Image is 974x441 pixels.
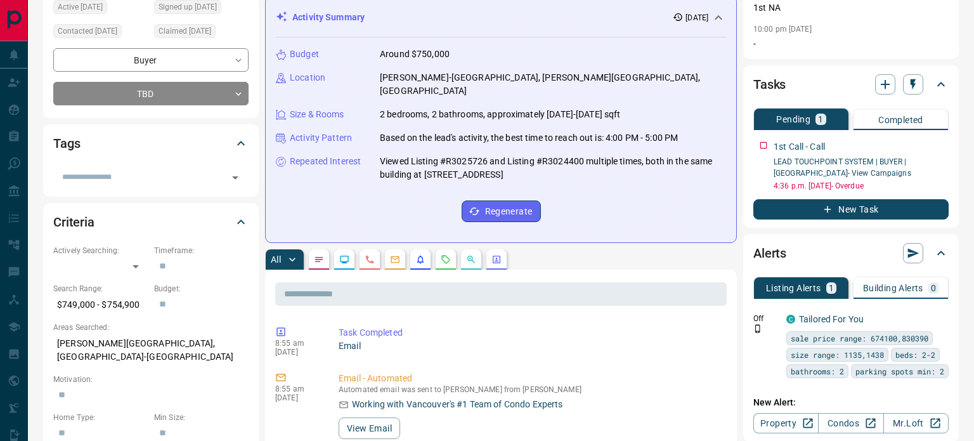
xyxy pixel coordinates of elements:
[766,284,821,293] p: Listing Alerts
[339,326,722,339] p: Task Completed
[275,339,320,348] p: 8:55 am
[58,1,103,13] span: Active [DATE]
[292,11,365,24] p: Activity Summary
[53,133,80,154] h2: Tags
[441,254,451,265] svg: Requests
[53,322,249,333] p: Areas Searched:
[339,254,349,265] svg: Lead Browsing Activity
[791,332,928,345] span: sale price range: 674100,830390
[753,313,779,324] p: Off
[753,396,949,409] p: New Alert:
[774,180,949,192] p: 4:36 p.m. [DATE] - Overdue
[753,25,812,34] p: 10:00 pm [DATE]
[466,254,476,265] svg: Opportunities
[863,284,923,293] p: Building Alerts
[380,131,678,145] p: Based on the lead's activity, the best time to reach out is: 4:00 PM - 5:00 PM
[275,385,320,393] p: 8:55 am
[53,128,249,159] div: Tags
[390,254,400,265] svg: Emails
[818,115,823,124] p: 1
[818,413,883,433] a: Condos
[855,365,944,378] span: parking spots min: 2
[786,315,795,324] div: condos.ca
[799,314,864,324] a: Tailored For You
[290,131,352,145] p: Activity Pattern
[491,254,502,265] svg: Agent Actions
[226,169,244,187] button: Open
[275,393,320,402] p: [DATE]
[275,348,320,357] p: [DATE]
[753,199,949,220] button: New Task
[776,115,810,124] p: Pending
[380,71,726,98] p: [PERSON_NAME]-[GEOGRAPHIC_DATA], [PERSON_NAME][GEOGRAPHIC_DATA], [GEOGRAPHIC_DATA]
[339,372,722,385] p: Email - Automated
[159,1,217,13] span: Signed up [DATE]
[753,243,786,263] h2: Alerts
[791,365,844,378] span: bathrooms: 2
[462,201,541,222] button: Regenerate
[154,245,249,256] p: Timeframe:
[339,385,722,394] p: Automated email was sent to [PERSON_NAME] from [PERSON_NAME]
[53,207,249,237] div: Criteria
[290,48,319,61] p: Budget
[53,212,94,232] h2: Criteria
[931,284,936,293] p: 0
[154,412,249,423] p: Min Size:
[154,283,249,294] p: Budget:
[290,108,344,121] p: Size & Rooms
[774,140,825,154] p: 1st Call - Call
[53,82,249,105] div: TBD
[753,74,786,95] h2: Tasks
[791,348,884,361] span: size range: 1135,1438
[753,238,949,268] div: Alerts
[829,284,834,293] p: 1
[774,157,911,178] a: LEAD TOUCHPOINT SYSTEM | BUYER | [GEOGRAPHIC_DATA]- View Campaigns
[753,324,762,333] svg: Push Notification Only
[53,294,148,315] p: $749,000 - $754,900
[380,48,450,61] p: Around $750,000
[53,245,148,256] p: Actively Searching:
[883,413,949,433] a: Mr.Loft
[58,25,117,37] span: Contacted [DATE]
[53,374,249,385] p: Motivation:
[380,155,726,181] p: Viewed Listing #R3025726 and Listing #R3024400 multiple times, both in the same building at [STRE...
[154,24,249,42] div: Mon Sep 08 2025
[290,71,325,84] p: Location
[290,155,361,168] p: Repeated Interest
[685,12,708,23] p: [DATE]
[415,254,425,265] svg: Listing Alerts
[314,254,324,265] svg: Notes
[159,25,211,37] span: Claimed [DATE]
[53,48,249,72] div: Buyer
[753,37,949,51] p: -
[339,418,400,439] button: View Email
[53,283,148,294] p: Search Range:
[753,1,949,15] p: 1st NA
[53,24,148,42] div: Mon Sep 08 2025
[352,398,562,411] p: Working with Vancouver's #1 Team of Condo Experts
[365,254,375,265] svg: Calls
[53,412,148,423] p: Home Type:
[380,108,621,121] p: 2 bedrooms, 2 bathrooms, approximately [DATE]-[DATE] sqft
[339,339,722,353] p: Email
[271,255,281,264] p: All
[878,115,923,124] p: Completed
[53,333,249,367] p: [PERSON_NAME][GEOGRAPHIC_DATA], [GEOGRAPHIC_DATA]-[GEOGRAPHIC_DATA]
[895,348,935,361] span: beds: 2-2
[753,413,819,433] a: Property
[276,6,726,29] div: Activity Summary[DATE]
[753,69,949,100] div: Tasks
